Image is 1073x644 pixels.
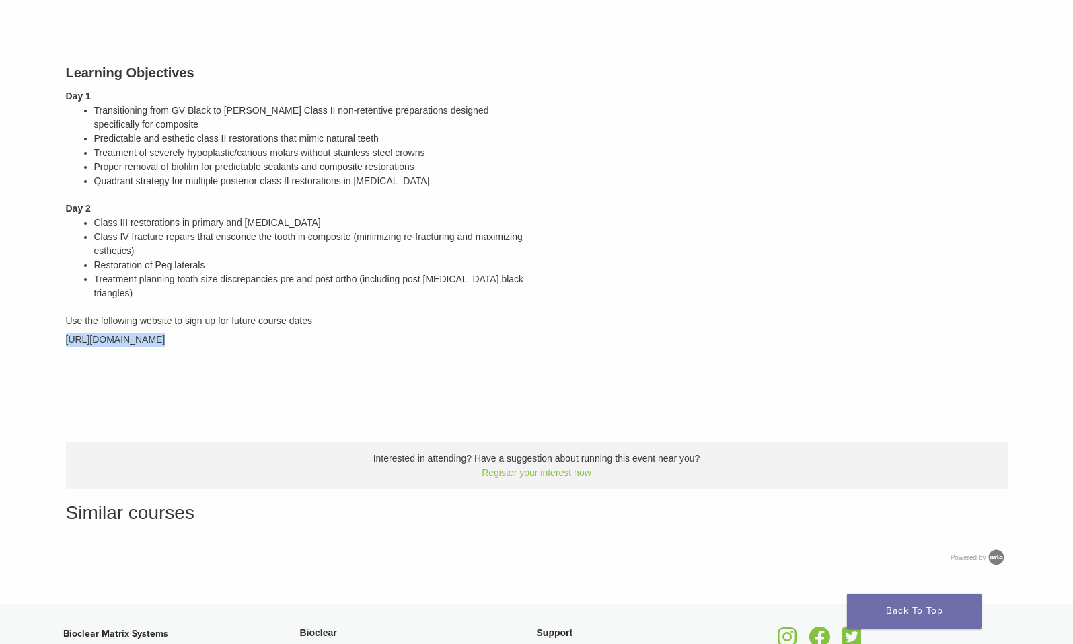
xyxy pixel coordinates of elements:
b: Day 1 [66,91,91,102]
a: Powered by [951,554,1008,561]
span: Class III restorations in primary and [MEDICAL_DATA] [94,217,321,228]
h3: Similar courses [66,499,1008,527]
span: Restoration of Peg laterals [94,259,205,270]
span: Transitioning from GV Black to [PERSON_NAME] Class II non-retentive preparations designed specifi... [94,105,489,130]
a: Back To Top [847,594,982,629]
span: Use the following website to sign up for future course dates [66,315,313,326]
span: Support [537,627,573,638]
img: Arlo training & Event Software [986,547,1006,567]
a: Register your interest now [482,467,591,478]
span: Treatment planning tooth size discrepancies pre and post ortho (including post [MEDICAL_DATA] bla... [94,274,524,298]
h3: Learning Objectives [66,63,527,83]
span: Predictable and esthetic class II restorations that mimic natural teeth [94,133,379,144]
span: Proper removal of biofilm for predictable sealants and composite restorations [94,161,414,172]
span: Bioclear [300,627,337,638]
span: Treatment of severely hypoplastic/carious molars without stainless steel crowns [94,147,425,158]
p: Interested in attending? Have a suggestion about running this event near you? [66,442,1008,489]
b: Day 2 [66,203,91,214]
strong: Bioclear Matrix Systems [63,628,168,639]
span: Class IV fracture repairs that ensconce the tooth in composite (minimizing re-fracturing and maxi... [94,231,523,256]
span: [URL][DOMAIN_NAME] [66,334,165,345]
span: Quadrant strategy for multiple posterior class II restorations in [MEDICAL_DATA] [94,175,430,186]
